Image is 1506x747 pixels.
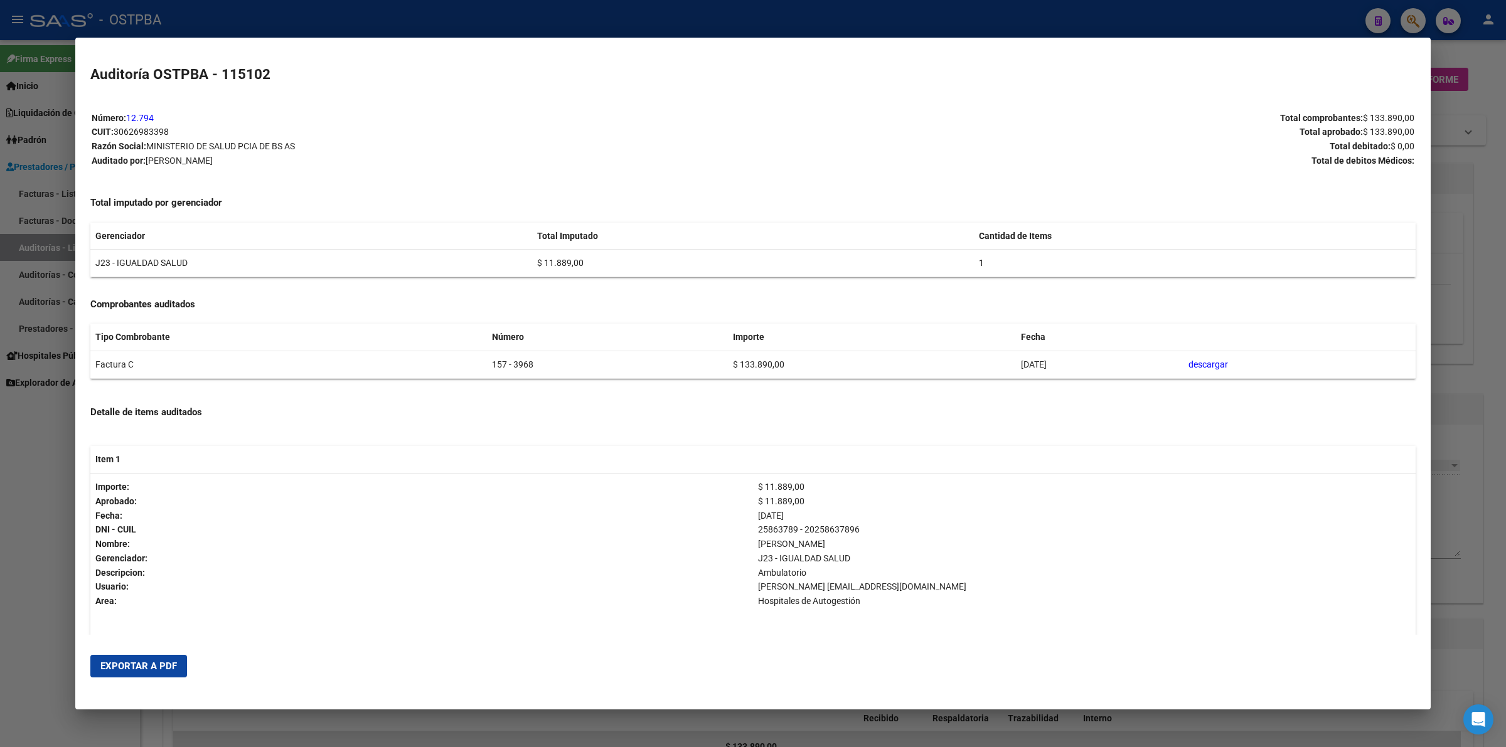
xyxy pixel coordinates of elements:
p: Gerenciador: [95,551,748,566]
p: Número: [92,111,752,125]
h4: Comprobantes auditados [90,297,1416,312]
p: $ 11.889,00 [758,480,1411,494]
span: $ 133.890,00 [1363,127,1414,137]
td: Factura C [90,351,487,379]
p: Razón Social: [92,139,752,154]
p: Descripcion: [95,566,748,580]
span: [PERSON_NAME] [146,156,213,166]
td: 1 [974,250,1416,277]
td: [DATE] [1016,351,1183,379]
p: Area: [95,594,748,608]
td: $ 133.890,00 [728,351,1016,379]
p: Ambulatorio [758,566,1411,580]
div: Open Intercom Messenger [1463,704,1493,734]
h4: Total imputado por gerenciador [90,196,1416,210]
th: Cantidad de Items [974,223,1416,250]
p: 25863789 - 20258637896 [PERSON_NAME] [758,522,1411,551]
h2: Auditoría OSTPBA - 115102 [90,64,1416,85]
th: Gerenciador [90,223,532,250]
span: $ 0,00 [1391,141,1414,151]
p: Hospitales de Autogestión [758,594,1411,608]
p: Total comprobantes: [754,111,1414,125]
p: CUIT: [92,125,752,139]
th: Importe [728,324,1016,351]
span: 30626983398 [114,127,169,137]
th: Número [487,324,728,351]
td: $ 11.889,00 [532,250,974,277]
strong: Item 1 [95,454,120,464]
p: Total de debitos Médicos: [754,154,1414,168]
th: Tipo Combrobante [90,324,487,351]
p: J23 - IGUALDAD SALUD [758,551,1411,566]
p: [PERSON_NAME] [EMAIL_ADDRESS][DOMAIN_NAME] [758,580,1411,594]
td: J23 - IGUALDAD SALUD [90,250,532,277]
p: Auditado por: [92,154,752,168]
p: Importe: [95,480,748,494]
h4: Detalle de items auditados [90,405,1416,420]
span: $ 133.890,00 [1363,113,1414,123]
p: Fecha: [95,509,748,523]
p: Aprobado: [95,494,748,509]
button: Exportar a PDF [90,655,187,677]
a: descargar [1188,359,1228,369]
p: [DATE] [758,509,1411,523]
span: Exportar a PDF [100,660,177,672]
p: Usuario: [95,580,748,594]
p: Total debitado: [754,139,1414,154]
a: 12.794 [126,113,154,123]
p: $ 11.889,00 [758,494,1411,509]
span: MINISTERIO DE SALUD PCIA DE BS AS [146,141,295,151]
p: DNI - CUIL Nombre: [95,522,748,551]
th: Fecha [1016,324,1183,351]
td: 157 - 3968 [487,351,728,379]
th: Total Imputado [532,223,974,250]
p: Total aprobado: [754,125,1414,139]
